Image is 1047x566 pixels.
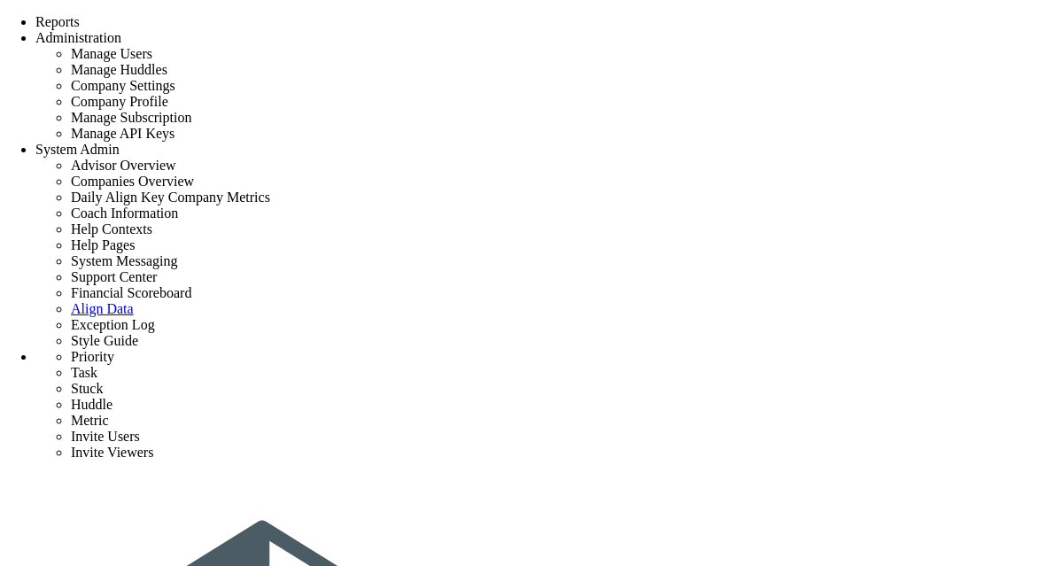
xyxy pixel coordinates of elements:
span: System Admin [35,142,120,157]
span: Manage API Keys [71,126,174,141]
span: Stuck [71,381,103,396]
span: Coach Information [71,205,178,221]
span: Companies Overview [71,174,194,189]
span: Manage Users [71,46,152,61]
span: System Messaging [71,253,177,268]
span: Priority [71,349,114,364]
a: Align Data [71,301,134,316]
span: Metric [71,413,109,428]
span: Task [71,365,97,380]
span: Exception Log [71,317,155,332]
span: Financial Scoreboard [71,285,191,300]
span: Manage Subscription [71,110,191,125]
span: Support Center [71,269,157,284]
span: Reports [35,14,80,29]
span: Advisor Overview [71,158,176,173]
span: Company Settings [71,78,175,93]
span: Style Guide [71,333,138,348]
span: Administration [35,30,121,45]
span: Help Pages [71,237,135,252]
span: Invite Users [71,429,140,444]
span: Manage Huddles [71,62,167,77]
span: Invite Viewers [71,445,153,460]
span: Company Profile [71,94,168,109]
span: Help Contexts [71,221,152,236]
span: Daily Align Key Company Metrics [71,190,270,205]
span: Huddle [71,397,112,412]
